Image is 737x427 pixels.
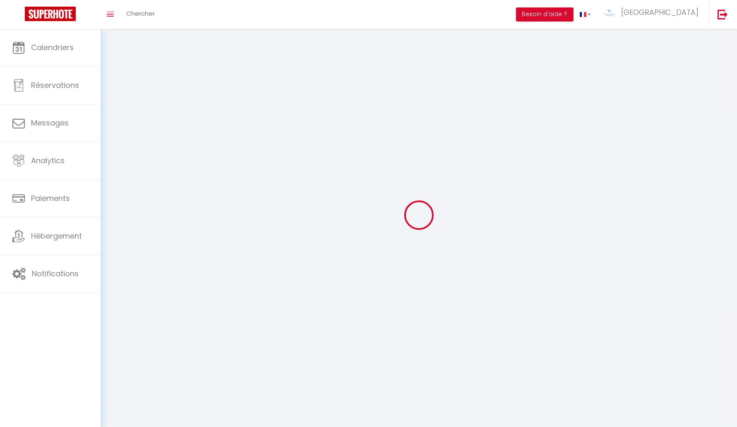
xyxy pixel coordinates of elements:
[31,193,70,203] span: Paiements
[603,9,616,16] img: ...
[32,268,79,279] span: Notifications
[31,155,65,166] span: Analytics
[7,3,31,28] button: Ouvrir le widget de chat LiveChat
[31,231,82,241] span: Hébergement
[25,7,76,21] img: Super Booking
[126,9,155,18] span: Chercher
[31,80,79,90] span: Réservations
[621,7,699,17] span: [GEOGRAPHIC_DATA]
[718,9,728,19] img: logout
[516,7,574,22] button: Besoin d'aide ?
[31,118,69,128] span: Messages
[31,42,74,53] span: Calendriers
